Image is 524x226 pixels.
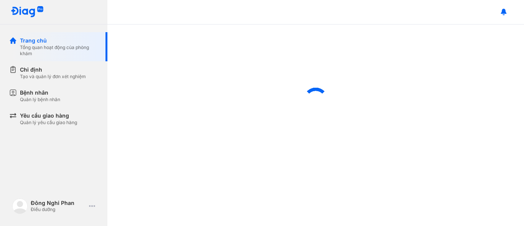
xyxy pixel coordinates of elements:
div: Điều dưỡng [31,206,86,213]
div: Chỉ định [20,66,86,74]
div: Tổng quan hoạt động của phòng khám [20,44,98,57]
div: Yêu cầu giao hàng [20,112,77,120]
div: Đông Nghi Phan [31,200,86,206]
div: Tạo và quản lý đơn xét nghiệm [20,74,86,80]
img: logo [11,6,44,18]
div: Quản lý bệnh nhân [20,97,60,103]
img: logo [12,198,28,214]
div: Quản lý yêu cầu giao hàng [20,120,77,126]
div: Trang chủ [20,37,98,44]
div: Bệnh nhân [20,89,60,97]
